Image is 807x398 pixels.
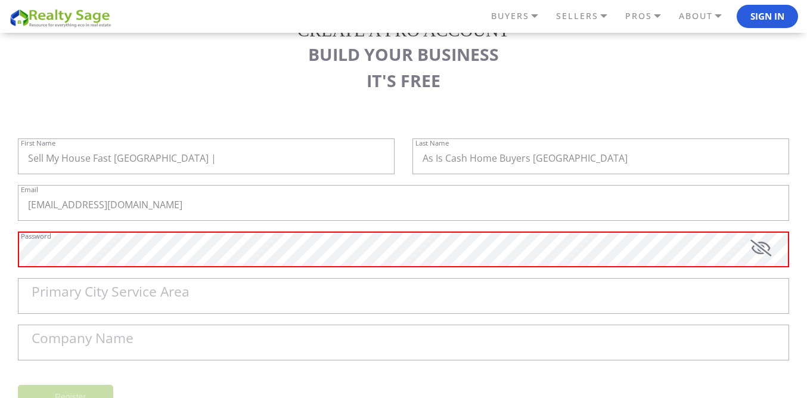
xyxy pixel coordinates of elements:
a: PROS [622,6,676,26]
label: Primary City Service Area [32,285,190,299]
label: Last Name [415,140,449,146]
label: Company Name [32,332,134,345]
label: Password [21,233,51,239]
img: REALTY SAGE [9,7,116,28]
label: Email [21,186,38,193]
h3: BUILD YOUR BUSINESS [18,44,789,64]
a: SELLERS [553,6,622,26]
label: First Name [21,140,55,146]
a: BUYERS [488,6,553,26]
button: Sign In [737,5,798,29]
h3: IT'S FREE [18,70,789,91]
a: ABOUT [676,6,737,26]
